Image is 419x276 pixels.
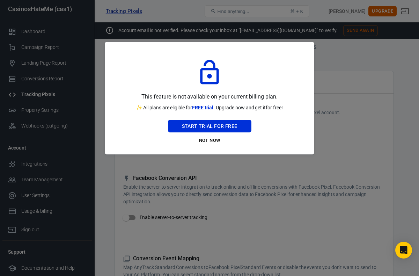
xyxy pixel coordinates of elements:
[168,135,251,146] button: Not Now
[395,242,412,259] div: Open Intercom Messenger
[136,104,283,111] p: ✨ All plans are eligible for . Upgrade now and get it for free!
[168,120,251,133] button: Start Trial For Free
[192,105,214,110] span: FREE trial
[141,92,277,101] p: This feature is not available on your current billing plan.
